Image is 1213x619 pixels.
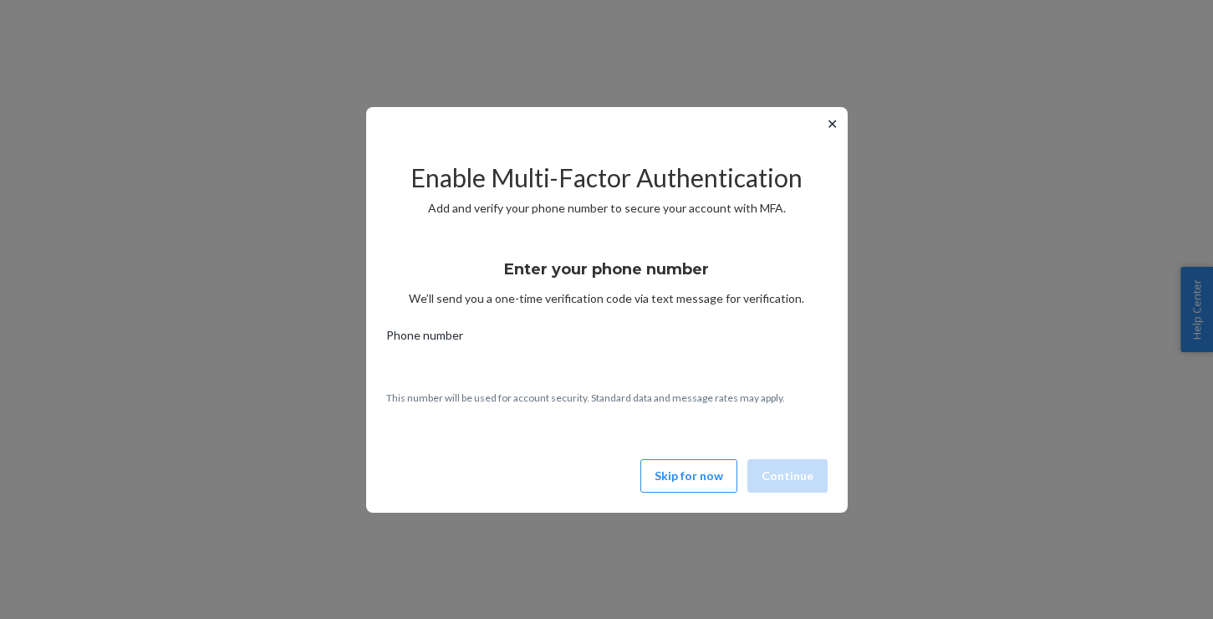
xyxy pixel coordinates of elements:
[386,200,828,217] p: Add and verify your phone number to secure your account with MFA.
[504,258,709,280] h3: Enter your phone number
[823,114,841,134] button: ✕
[386,164,828,192] h2: Enable Multi-Factor Authentication
[386,391,828,405] p: This number will be used for account security. Standard data and message rates may apply.
[386,245,828,307] div: We’ll send you a one-time verification code via text message for verification.
[747,459,828,493] button: Continue
[640,459,737,493] button: Skip for now
[386,327,463,350] span: Phone number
